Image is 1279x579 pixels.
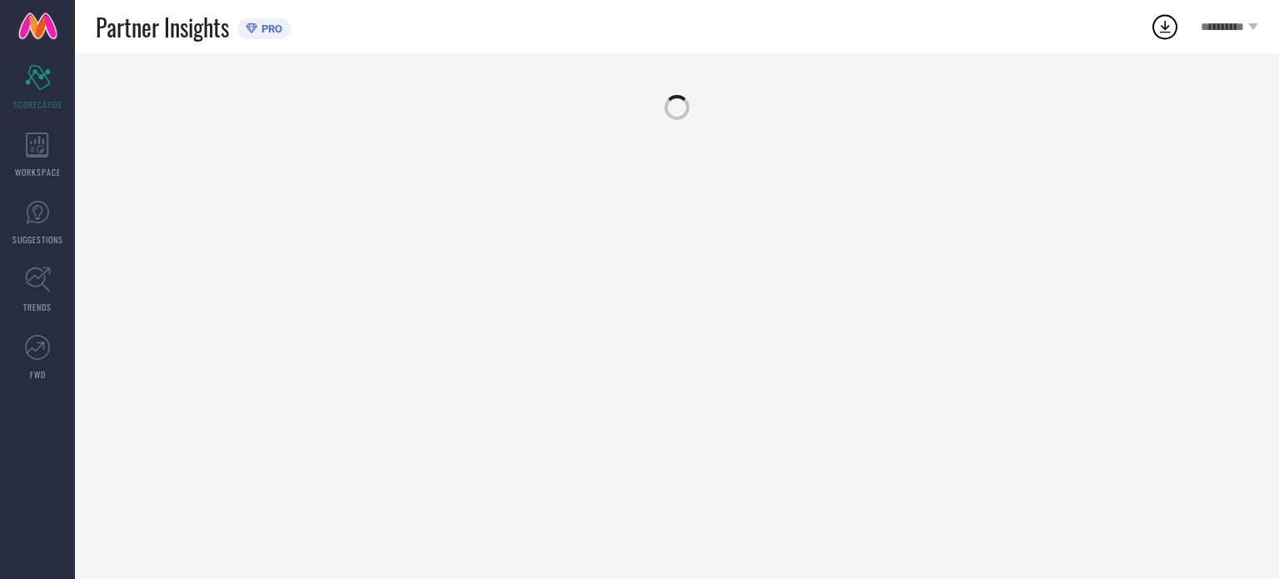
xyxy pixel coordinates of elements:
[30,368,46,381] span: FWD
[257,22,282,35] span: PRO
[15,166,61,178] span: WORKSPACE
[1150,12,1180,42] div: Open download list
[13,98,62,111] span: SCORECARDS
[96,10,229,44] span: Partner Insights
[23,301,52,313] span: TRENDS
[12,233,63,246] span: SUGGESTIONS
